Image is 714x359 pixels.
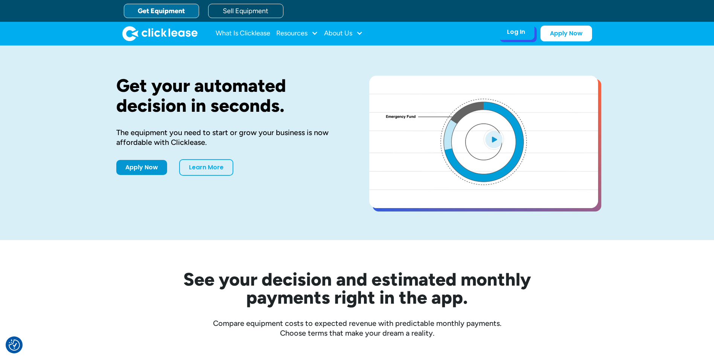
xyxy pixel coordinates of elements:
a: What Is Clicklease [216,26,270,41]
div: Log In [507,28,525,36]
div: About Us [324,26,363,41]
a: Sell Equipment [208,4,283,18]
div: The equipment you need to start or grow your business is now affordable with Clicklease. [116,128,345,147]
div: Compare equipment costs to expected revenue with predictable monthly payments. Choose terms that ... [116,318,598,338]
h2: See your decision and estimated monthly payments right in the app. [146,270,568,306]
h1: Get your automated decision in seconds. [116,76,345,116]
a: Apply Now [540,26,592,41]
img: Clicklease logo [122,26,198,41]
img: Revisit consent button [9,339,20,351]
a: Get Equipment [124,4,199,18]
a: Apply Now [116,160,167,175]
a: Learn More [179,159,233,176]
a: open lightbox [369,76,598,208]
div: Resources [276,26,318,41]
a: home [122,26,198,41]
button: Consent Preferences [9,339,20,351]
img: Blue play button logo on a light blue circular background [484,129,504,150]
